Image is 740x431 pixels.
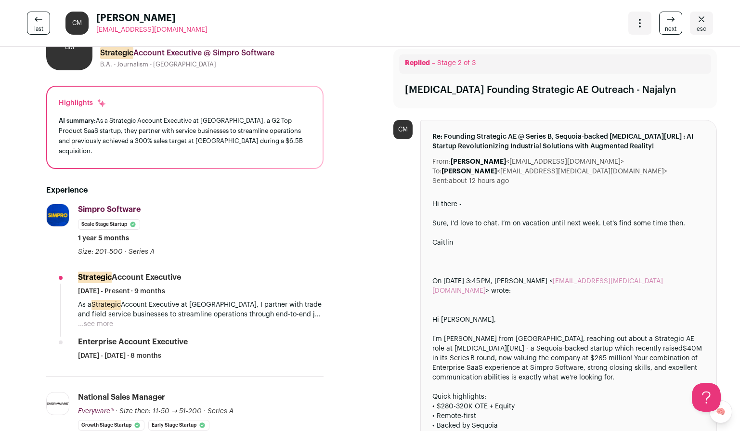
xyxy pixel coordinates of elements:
[96,25,208,35] a: [EMAIL_ADDRESS][DOMAIN_NAME]
[78,219,140,230] li: Scale Stage Startup
[432,219,705,228] div: Sure, I’d love to chat. I’m on vacation until next week. Let’s find some time then.
[692,383,721,412] iframe: Help Scout Beacon - Open
[78,351,161,361] span: [DATE] - [DATE] · 8 months
[432,421,705,431] div: • Backed by Sequoia
[27,12,50,35] a: last
[78,408,114,415] span: Everyware®
[393,120,413,139] div: CM
[59,118,96,124] span: AI summary:
[432,315,705,325] div: Hi [PERSON_NAME],
[96,12,208,25] span: [PERSON_NAME]
[432,238,705,248] div: Caitlin
[432,60,435,66] span: –
[697,25,706,33] span: esc
[405,83,676,97] div: [MEDICAL_DATA] Founding Strategic AE Outreach - Najalyn
[59,116,311,157] div: As a Strategic Account Executive at [GEOGRAPHIC_DATA], a G2 Top Product SaaS startup, they partne...
[78,420,144,431] li: Growth Stage Startup
[78,272,181,283] div: Account Executive
[47,204,69,226] img: e8621b89b5d90b0e9ed3a87cc5384360f07e256c18b2adcda8ed177c2c2517e4.jpg
[432,392,705,402] div: Quick highlights:
[441,168,497,175] b: [PERSON_NAME]
[709,400,732,423] a: 🧠
[91,300,121,310] mark: Strategic
[46,24,92,70] div: CM
[47,402,69,405] img: eb0b023d47157fb7c601a18c89a6abfc465665440b07bf88a3b9951abc76e9ef.png
[46,184,324,196] h2: Experience
[659,12,682,35] a: next
[451,157,624,167] dd: <[EMAIL_ADDRESS][DOMAIN_NAME]>
[432,157,451,167] dt: From:
[432,267,705,305] blockquote: On [DATE] 3:45 PM, [PERSON_NAME] < > wrote:
[59,98,106,108] div: Highlights
[78,392,165,403] div: National Sales Manager
[125,247,127,257] span: ·
[96,26,208,33] span: [EMAIL_ADDRESS][DOMAIN_NAME]
[78,234,129,243] span: 1 year 5 months
[100,47,324,59] div: Account Executive @ Simpro Software
[690,12,713,35] a: Close
[148,420,209,431] li: Early Stage Startup
[432,167,441,176] dt: To:
[129,248,155,255] span: Series A
[628,12,651,35] button: Open dropdown
[432,402,705,411] div: • $280-320K OTE + Equity
[78,248,123,255] span: Size: 201-500
[451,158,506,165] b: [PERSON_NAME]
[432,176,449,186] dt: Sent:
[116,408,202,415] span: · Size then: 11-50 → 51-200
[100,47,133,59] mark: Strategic
[78,337,188,347] div: Enterprise Account Executive
[432,334,705,382] div: I'm [PERSON_NAME] from [GEOGRAPHIC_DATA], reaching out about a Strategic AE role at [MEDICAL_DATA...
[432,411,705,421] div: • Remote-first
[78,287,165,296] span: [DATE] - Present · 9 months
[78,206,141,213] span: Simpro Software
[78,272,112,283] mark: Strategic
[449,176,509,186] dd: about 12 hours ago
[78,319,113,329] button: ...see more
[204,406,206,416] span: ·
[437,60,476,66] span: Stage 2 of 3
[665,25,676,33] span: next
[78,300,324,319] p: As a Account Executive at [GEOGRAPHIC_DATA], I partner with trade and field service businesses to...
[65,12,89,35] div: CM
[441,167,667,176] dd: <[EMAIL_ADDRESS][MEDICAL_DATA][DOMAIN_NAME]>
[432,132,705,151] span: Re: Founding Strategic AE @ Series B, Sequoia-backed [MEDICAL_DATA][URL] : AI Startup Revolutioni...
[34,25,43,33] span: last
[405,60,430,66] span: Replied
[100,61,324,68] div: B.A. - Journalism - [GEOGRAPHIC_DATA]
[208,408,234,415] span: Series A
